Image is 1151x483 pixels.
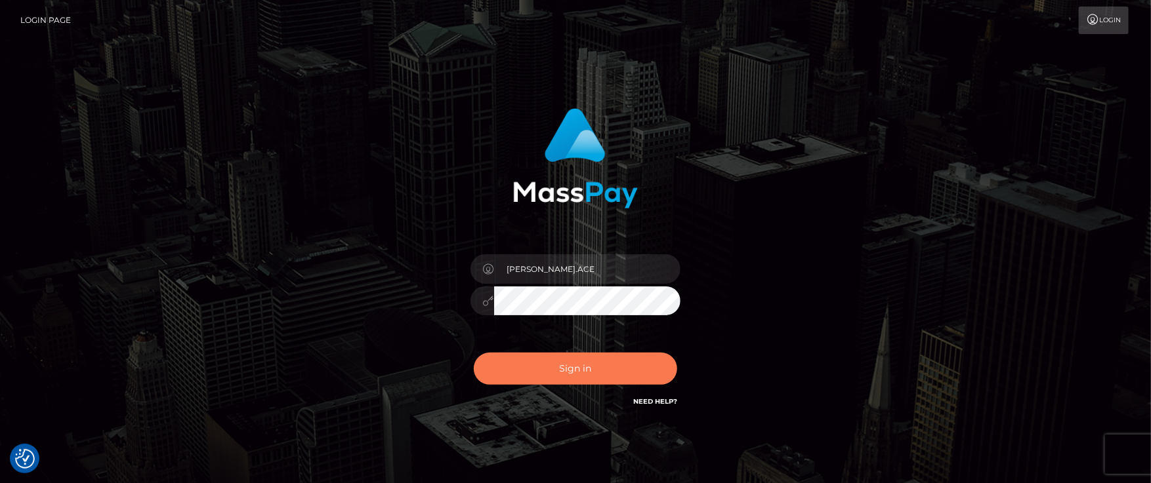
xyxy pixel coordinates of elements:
a: Login Page [20,7,71,34]
a: Login [1079,7,1129,34]
img: Revisit consent button [15,449,35,469]
button: Sign in [474,353,677,385]
input: Username... [494,254,680,284]
a: Need Help? [633,397,677,406]
img: MassPay Login [513,108,638,208]
button: Consent Preferences [15,449,35,469]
